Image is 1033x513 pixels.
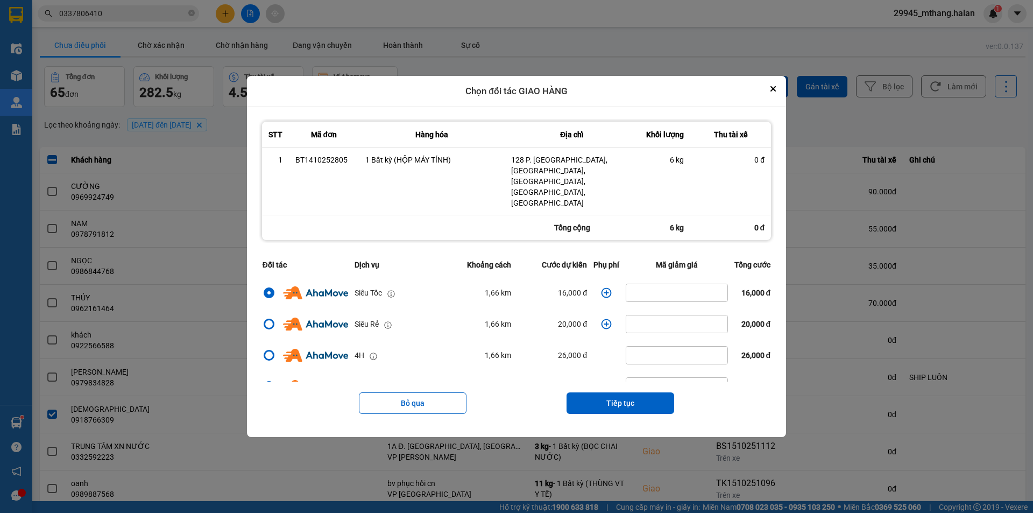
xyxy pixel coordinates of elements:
div: Hàng hóa [365,128,498,141]
td: 1,66 km [440,340,514,371]
th: Dịch vụ [351,252,440,277]
th: Phụ phí [590,252,622,277]
td: 16,000 đ [514,277,590,308]
button: Tiếp tục [567,392,674,414]
td: 26,000 đ [514,340,590,371]
button: Bỏ qua [359,392,466,414]
div: 128 P. [GEOGRAPHIC_DATA], [GEOGRAPHIC_DATA], [GEOGRAPHIC_DATA], [GEOGRAPHIC_DATA], [GEOGRAPHIC_DATA] [511,154,633,208]
td: 20,000 đ [514,308,590,340]
button: Close [767,82,780,95]
td: 20,000 đ [514,371,590,402]
td: 1,66 km [440,371,514,402]
th: Cước dự kiến [514,252,590,277]
div: 6 kg [646,154,684,165]
div: Mã đơn [295,128,352,141]
div: dialog [247,76,786,438]
div: 6 kg [639,215,690,240]
span: 20,000 đ [741,320,771,328]
div: Tổng cộng [505,215,639,240]
img: Ahamove [283,380,348,393]
img: Ahamove [283,349,348,362]
div: STT [268,128,282,141]
td: 1,66 km [440,277,514,308]
div: Siêu Rẻ [355,318,379,330]
span: 16,000 đ [741,289,771,297]
div: 0 đ [690,215,771,240]
div: BT1410252805 [295,154,352,165]
th: Mã giảm giá [622,252,731,277]
td: 1,66 km [440,308,514,340]
div: Thu tài xế [697,128,765,141]
div: Siêu Tốc [355,287,382,299]
span: 26,000 đ [741,351,771,360]
img: Ahamove [283,286,348,299]
th: Tổng cước [731,252,774,277]
th: Khoảng cách [440,252,514,277]
div: Địa chỉ [511,128,633,141]
div: Chọn đối tác GIAO HÀNG [247,76,786,107]
th: Đối tác [259,252,351,277]
img: Ahamove [283,318,348,331]
div: 4H [355,349,364,361]
div: 0 đ [697,154,765,165]
div: 1 [268,154,282,165]
div: Khối lượng [646,128,684,141]
div: 2H [355,381,364,392]
div: 1 Bất kỳ (HỘP MÁY TÍNH) [365,154,498,165]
